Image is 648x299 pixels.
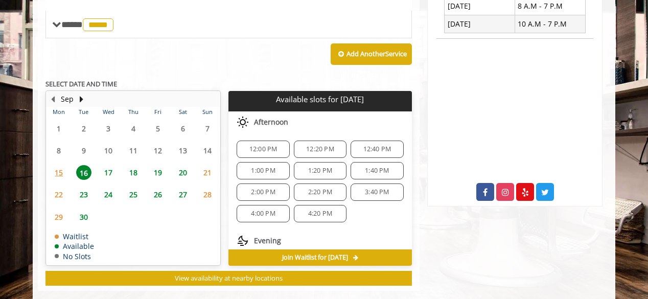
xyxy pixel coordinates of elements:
td: Select day25 [121,183,145,205]
td: Select day30 [71,205,96,227]
div: 1:40 PM [351,162,403,179]
span: Afternoon [254,118,288,126]
span: 1:20 PM [308,167,332,175]
td: Select day27 [170,183,195,205]
div: 12:00 PM [237,141,289,158]
span: 22 [51,187,66,202]
td: Select day21 [195,162,220,183]
td: Select day16 [71,162,96,183]
div: 12:20 PM [294,141,346,158]
div: 3:40 PM [351,183,403,201]
span: 20 [175,165,191,180]
b: SELECT DATE AND TIME [45,79,117,88]
div: 4:20 PM [294,205,346,222]
td: Select day23 [71,183,96,205]
div: 4:00 PM [237,205,289,222]
td: No Slots [55,252,94,260]
span: 19 [150,165,166,180]
td: [DATE] [445,15,515,33]
span: 2:20 PM [308,188,332,196]
div: 2:00 PM [237,183,289,201]
span: 30 [76,210,91,224]
img: afternoon slots [237,116,249,128]
th: Wed [96,107,121,117]
td: Select day26 [146,183,170,205]
span: Join Waitlist for [DATE] [282,254,348,262]
th: Fri [146,107,170,117]
div: 1:00 PM [237,162,289,179]
td: Select day22 [47,183,71,205]
div: 2:20 PM [294,183,346,201]
th: Sun [195,107,220,117]
button: Add AnotherService [331,43,412,65]
th: Tue [71,107,96,117]
span: 21 [200,165,215,180]
button: Next Month [77,94,85,105]
div: 12:40 PM [351,141,403,158]
span: View availability at nearby locations [175,273,283,283]
td: Available [55,242,94,250]
span: 2:00 PM [251,188,275,196]
button: Sep [61,94,74,105]
div: 1:20 PM [294,162,346,179]
td: Select day18 [121,162,145,183]
td: Select day20 [170,162,195,183]
span: Evening [254,237,281,245]
span: 12:40 PM [363,145,391,153]
td: Select day24 [96,183,121,205]
th: Mon [47,107,71,117]
td: 10 A.M - 7 P.M [515,15,585,33]
p: Available slots for [DATE] [233,95,407,104]
span: 23 [76,187,91,202]
span: 17 [101,165,116,180]
img: evening slots [237,235,249,247]
td: Select day19 [146,162,170,183]
td: Select day17 [96,162,121,183]
td: Waitlist [55,233,94,240]
td: Select day28 [195,183,220,205]
span: 1:00 PM [251,167,275,175]
span: 4:00 PM [251,210,275,218]
span: 12:20 PM [306,145,334,153]
span: 24 [101,187,116,202]
span: 1:40 PM [365,167,389,175]
span: 29 [51,210,66,224]
td: Select day29 [47,205,71,227]
span: 15 [51,165,66,180]
span: 16 [76,165,91,180]
span: 3:40 PM [365,188,389,196]
span: 18 [126,165,141,180]
td: Select day15 [47,162,71,183]
span: 4:20 PM [308,210,332,218]
b: Add Another Service [346,49,407,58]
span: 12:00 PM [249,145,277,153]
span: 27 [175,187,191,202]
button: View availability at nearby locations [45,271,412,286]
span: 28 [200,187,215,202]
button: Previous Month [49,94,57,105]
span: 25 [126,187,141,202]
th: Thu [121,107,145,117]
th: Sat [170,107,195,117]
span: 26 [150,187,166,202]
